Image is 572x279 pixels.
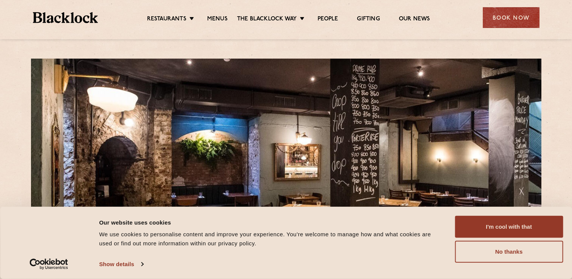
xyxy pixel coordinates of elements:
[147,15,186,24] a: Restaurants
[99,259,143,270] a: Show details
[357,15,380,24] a: Gifting
[318,15,338,24] a: People
[99,230,438,248] div: We use cookies to personalise content and improve your experience. You're welcome to manage how a...
[99,218,438,227] div: Our website uses cookies
[483,7,539,28] div: Book Now
[16,259,82,270] a: Usercentrics Cookiebot - opens in a new window
[399,15,430,24] a: Our News
[455,216,563,238] button: I'm cool with that
[455,241,563,263] button: No thanks
[207,15,228,24] a: Menus
[33,12,98,23] img: BL_Textured_Logo-footer-cropped.svg
[237,15,297,24] a: The Blacklock Way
